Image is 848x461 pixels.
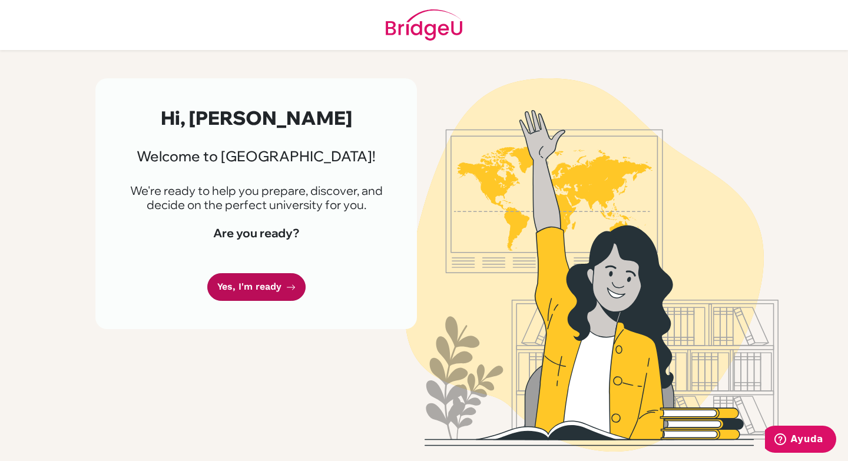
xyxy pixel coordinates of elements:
[124,184,389,212] p: We're ready to help you prepare, discover, and decide on the perfect university for you.
[124,148,389,165] h3: Welcome to [GEOGRAPHIC_DATA]!
[207,273,306,301] a: Yes, I'm ready
[124,107,389,129] h2: Hi, [PERSON_NAME]
[765,426,836,455] iframe: Abre un widget desde donde se puede obtener más información
[124,226,389,240] h4: Are you ready?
